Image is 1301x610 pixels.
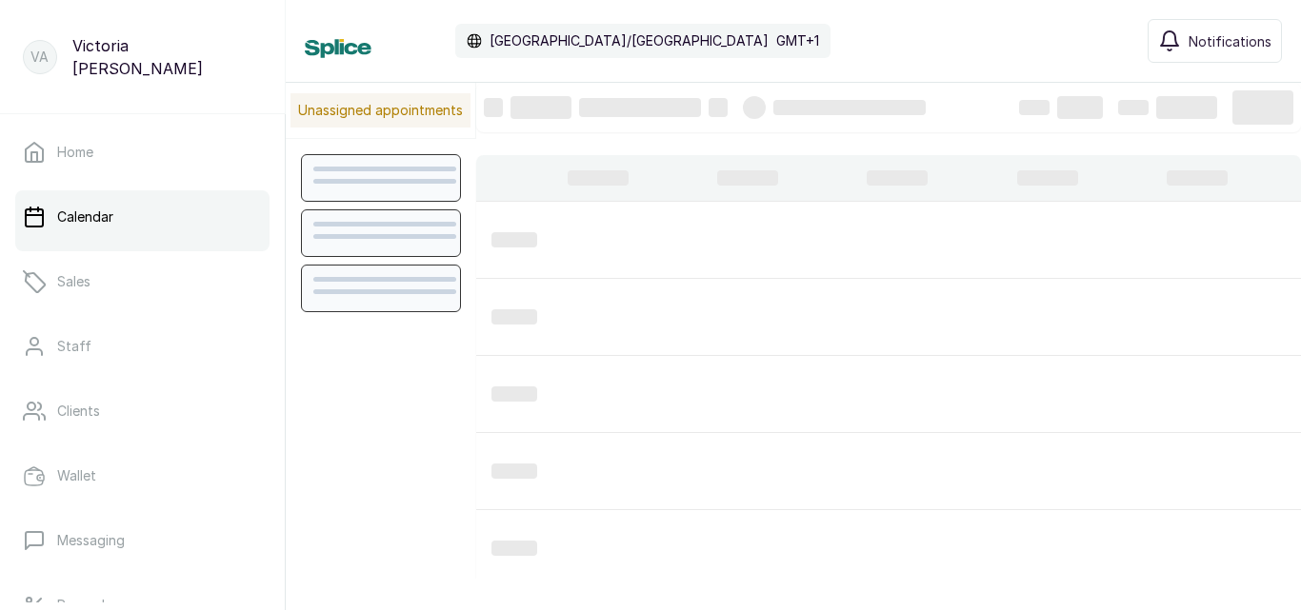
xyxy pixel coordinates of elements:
[15,255,270,308] a: Sales
[15,449,270,502] a: Wallet
[57,531,125,550] p: Messaging
[72,34,262,80] p: Victoria [PERSON_NAME]
[1189,31,1271,51] span: Notifications
[15,190,270,244] a: Calendar
[57,207,113,226] p: Calendar
[490,31,769,50] p: [GEOGRAPHIC_DATA]/[GEOGRAPHIC_DATA]
[57,402,100,421] p: Clients
[290,93,470,128] p: Unassigned appointments
[57,337,91,356] p: Staff
[57,272,90,291] p: Sales
[57,466,96,485] p: Wallet
[1148,19,1282,63] button: Notifications
[57,143,93,162] p: Home
[15,126,270,179] a: Home
[30,48,49,67] p: VA
[15,320,270,373] a: Staff
[15,384,270,438] a: Clients
[776,31,819,50] p: GMT+1
[15,514,270,567] a: Messaging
